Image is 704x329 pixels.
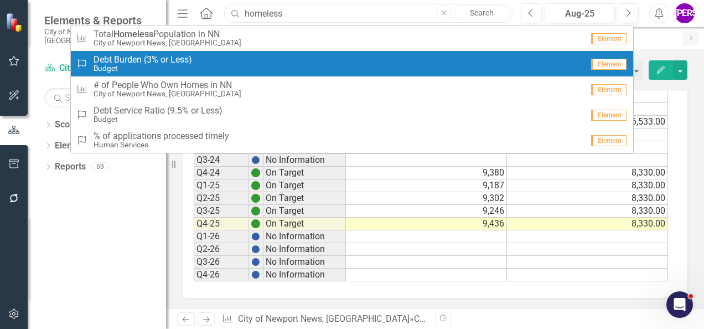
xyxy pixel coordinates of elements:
[263,243,346,256] td: No Information
[94,80,241,90] span: # of People Who Own Homes in NN
[224,4,513,23] input: Search ClearPoint...
[71,102,633,127] a: Debt Service Ratio (9.5% or Less)BudgetElement
[194,243,249,256] td: Q2-26
[507,167,668,179] td: 8,330.00
[454,6,510,21] a: Search
[346,205,507,218] td: 9,246
[591,135,627,146] span: Element
[94,29,241,39] span: Total Population in NN
[194,179,249,192] td: Q1-25
[251,219,260,228] img: 6PwNOvwPkPYK2NOI6LoAAAAASUVORK5CYII=
[548,7,611,20] div: Aug-25
[666,291,693,318] iframe: Intercom live chat
[44,27,155,45] small: City of Newport News, [GEOGRAPHIC_DATA]
[251,194,260,203] img: 6PwNOvwPkPYK2NOI6LoAAAAASUVORK5CYII=
[94,64,192,73] small: Budget
[346,179,507,192] td: 9,187
[507,179,668,192] td: 8,330.00
[414,313,449,324] a: City KPIs
[71,127,633,153] a: % of applications processed timelyHuman ServicesElement
[91,162,109,172] div: 69
[55,119,100,131] a: Scorecards
[251,258,260,266] img: BgCOk07PiH71IgAAAABJRU5ErkJggg==
[507,192,668,205] td: 8,330.00
[263,192,346,205] td: On Target
[263,218,346,230] td: On Target
[263,230,346,243] td: No Information
[55,140,92,152] a: Elements
[71,25,633,51] a: TotalPopulation in NNCity of Newport News, [GEOGRAPHIC_DATA]Element
[238,313,410,324] a: City of Newport News, [GEOGRAPHIC_DATA]
[222,313,427,326] div: » »
[251,168,260,177] img: 6PwNOvwPkPYK2NOI6LoAAAAASUVORK5CYII=
[94,106,222,116] span: Debt Service Ratio (9.5% or Less)
[194,269,249,281] td: Q4-26
[94,141,229,149] small: Human Services
[346,218,507,230] td: 9,436
[194,192,249,205] td: Q2-25
[71,76,633,102] a: # of People Who Own Homes in NNCity of Newport News, [GEOGRAPHIC_DATA]Element
[194,167,249,179] td: Q4-24
[263,205,346,218] td: On Target
[94,39,241,47] small: City of Newport News, [GEOGRAPHIC_DATA]
[346,192,507,205] td: 9,302
[94,131,229,141] span: % of applications processed timely
[94,115,222,124] small: Budget
[263,256,346,269] td: No Information
[251,156,260,164] img: BgCOk07PiH71IgAAAABJRU5ErkJggg==
[507,205,668,218] td: 8,330.00
[44,62,155,75] a: City of Newport News, [GEOGRAPHIC_DATA]
[675,3,695,23] button: [PERSON_NAME]
[94,90,241,98] small: City of Newport News, [GEOGRAPHIC_DATA]
[591,84,627,95] span: Element
[251,270,260,279] img: BgCOk07PiH71IgAAAABJRU5ErkJggg==
[263,269,346,281] td: No Information
[71,51,633,76] a: Debt Burden (3% or Less)BudgetElement
[55,161,86,173] a: Reports
[194,230,249,243] td: Q1-26
[251,232,260,241] img: BgCOk07PiH71IgAAAABJRU5ErkJggg==
[6,13,25,32] img: ClearPoint Strategy
[263,167,346,179] td: On Target
[591,59,627,70] span: Element
[346,167,507,179] td: 9,380
[507,218,668,230] td: 8,330.00
[263,179,346,192] td: On Target
[591,110,627,121] span: Element
[545,3,615,23] button: Aug-25
[251,245,260,254] img: BgCOk07PiH71IgAAAABJRU5ErkJggg==
[94,55,192,65] span: Debt Burden (3% or Less)
[194,205,249,218] td: Q3-25
[44,14,155,27] span: Elements & Reports
[251,181,260,190] img: 6PwNOvwPkPYK2NOI6LoAAAAASUVORK5CYII=
[251,207,260,215] img: 6PwNOvwPkPYK2NOI6LoAAAAASUVORK5CYII=
[591,33,627,44] span: Element
[194,218,249,230] td: Q4-25
[44,88,155,107] input: Search Below...
[194,154,249,167] td: Q3-24
[263,154,346,167] td: No Information
[194,256,249,269] td: Q3-26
